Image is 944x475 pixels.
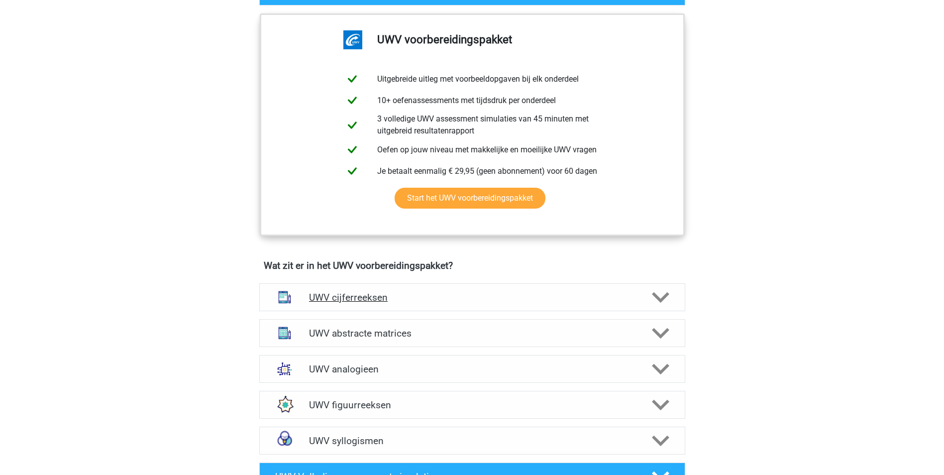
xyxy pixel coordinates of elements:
[309,399,635,411] h4: UWV figuurreeksen
[272,392,298,418] img: figuurreeksen
[309,328,635,339] h4: UWV abstracte matrices
[309,435,635,447] h4: UWV syllogismen
[272,284,298,310] img: cijferreeksen
[309,292,635,303] h4: UWV cijferreeksen
[255,283,689,311] a: cijferreeksen UWV cijferreeksen
[309,363,635,375] h4: UWV analogieen
[255,391,689,419] a: figuurreeksen UWV figuurreeksen
[264,260,681,271] h4: Wat zit er in het UWV voorbereidingspakket?
[255,355,689,383] a: analogieen UWV analogieen
[272,320,298,346] img: abstracte matrices
[395,188,545,209] a: Start het UWV voorbereidingspakket
[255,427,689,455] a: syllogismen UWV syllogismen
[272,428,298,454] img: syllogismen
[255,319,689,347] a: abstracte matrices UWV abstracte matrices
[272,356,298,382] img: analogieen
